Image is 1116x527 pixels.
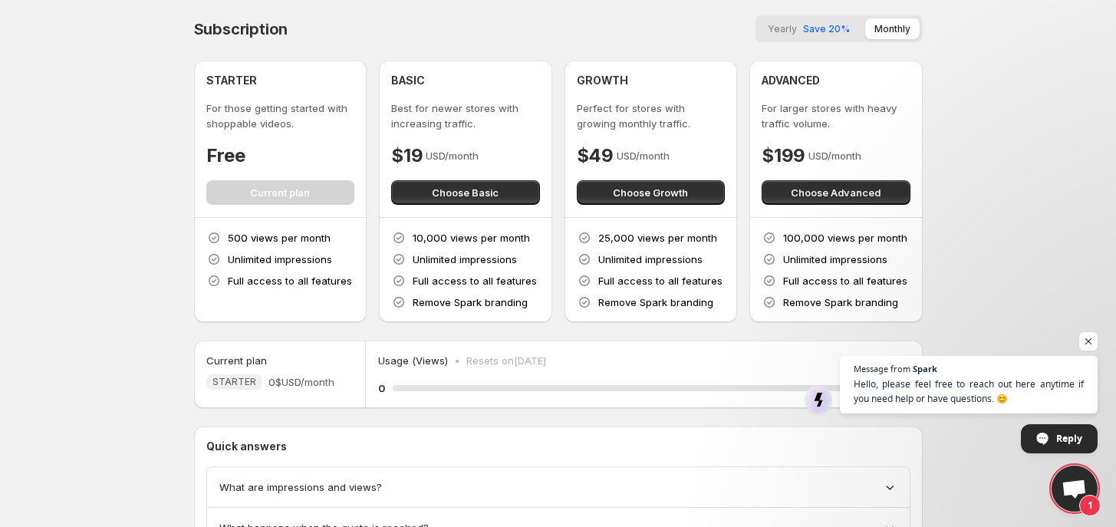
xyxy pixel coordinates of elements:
p: 10,000 views per month [413,230,530,245]
button: Monthly [865,18,920,39]
span: What are impressions and views? [219,479,382,495]
span: Hello, please feel free to reach out here anytime if you need help or have questions. 😊 [854,377,1084,406]
p: Perfect for stores with growing monthly traffic. [577,100,726,131]
span: Reply [1056,425,1082,452]
h4: GROWTH [577,73,628,88]
span: Choose Basic [432,185,499,200]
div: Open chat [1052,466,1098,512]
p: 100,000 views per month [783,230,907,245]
button: Choose Advanced [762,180,910,205]
p: Resets on [DATE] [466,353,546,368]
p: Full access to all features [598,273,723,288]
span: 1 [1079,495,1101,516]
span: Yearly [768,23,797,35]
p: Remove Spark branding [598,295,713,310]
span: Message from [854,364,910,373]
p: Unlimited impressions [598,252,703,267]
p: USD/month [617,148,670,163]
p: 500 views per month [228,230,331,245]
button: Choose Growth [577,180,726,205]
p: USD/month [426,148,479,163]
h4: $19 [391,143,423,168]
p: Remove Spark branding [783,295,898,310]
span: Choose Growth [613,185,688,200]
p: Usage (Views) [378,353,448,368]
h4: Free [206,143,245,168]
h4: $49 [577,143,614,168]
span: 0$ USD/month [268,374,334,390]
p: For larger stores with heavy traffic volume. [762,100,910,131]
span: Save 20% [803,23,850,35]
p: Full access to all features [413,273,537,288]
p: Unlimited impressions [228,252,332,267]
p: Full access to all features [783,273,907,288]
h5: 0 [378,380,385,396]
h4: $199 [762,143,805,168]
span: STARTER [212,376,256,388]
p: Full access to all features [228,273,352,288]
button: Choose Basic [391,180,540,205]
h4: STARTER [206,73,257,88]
p: Quick answers [206,439,910,454]
p: 25,000 views per month [598,230,717,245]
h4: Subscription [194,20,288,38]
button: YearlySave 20% [759,18,859,39]
p: • [454,353,460,368]
h5: Current plan [206,353,267,368]
span: Choose Advanced [791,185,881,200]
p: USD/month [808,148,861,163]
span: Spark [913,364,937,373]
h4: ADVANCED [762,73,820,88]
p: Unlimited impressions [413,252,517,267]
p: Unlimited impressions [783,252,887,267]
p: Remove Spark branding [413,295,528,310]
h4: BASIC [391,73,425,88]
p: For those getting started with shoppable videos. [206,100,355,131]
p: Best for newer stores with increasing traffic. [391,100,540,131]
